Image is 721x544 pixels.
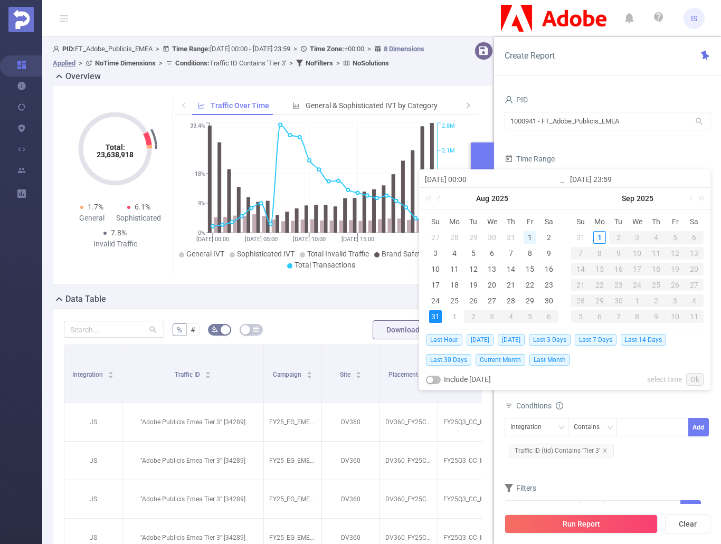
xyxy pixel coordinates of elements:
[647,231,666,244] div: 4
[426,277,445,293] td: August 17, 2025
[175,59,210,67] b: Conditions :
[520,217,539,226] span: Fr
[106,143,125,151] tspan: Total:
[685,230,704,245] td: September 6, 2025
[539,214,558,230] th: Sat
[666,277,685,293] td: September 26, 2025
[666,231,685,244] div: 5
[306,59,333,67] b: No Filters
[483,214,502,230] th: Wed
[647,277,666,293] td: September 25, 2025
[666,230,685,245] td: September 5, 2025
[609,217,628,226] span: Tu
[364,45,374,53] span: >
[520,310,539,323] div: 5
[686,373,704,386] a: Ok
[205,370,211,376] div: Sort
[197,102,205,109] i: icon: line-chart
[558,424,565,432] i: icon: down
[72,371,105,378] span: Integration
[505,155,555,163] span: Time Range
[108,370,114,373] i: icon: caret-up
[445,230,464,245] td: July 28, 2025
[628,309,647,325] td: October 8, 2025
[426,230,445,245] td: July 27, 2025
[442,147,455,154] tspan: 2.1M
[490,188,509,209] a: 2025
[464,309,483,325] td: September 2, 2025
[685,263,704,275] div: 20
[245,236,278,243] tspan: [DATE] 05:00
[464,245,483,261] td: August 5, 2025
[609,261,628,277] td: September 16, 2025
[647,214,666,230] th: Thu
[524,247,536,260] div: 8
[501,261,520,277] td: August 14, 2025
[448,231,461,244] div: 28
[685,214,704,230] th: Sat
[307,250,369,258] span: Total Invalid Traffic
[211,101,269,110] span: Traffic Over Time
[448,279,461,291] div: 18
[501,309,520,325] td: September 4, 2025
[609,247,628,260] div: 9
[666,263,685,275] div: 19
[590,277,609,293] td: September 22, 2025
[501,230,520,245] td: July 31, 2025
[425,173,559,186] input: Start date
[539,217,558,226] span: Sa
[429,294,442,307] div: 24
[571,279,590,291] div: 21
[426,217,445,226] span: Su
[685,294,704,307] div: 4
[426,369,491,389] div: Include [DATE]
[465,102,471,108] i: icon: right
[156,59,166,67] span: >
[175,59,286,67] span: Traffic ID Contains 'Tier 3'
[539,293,558,309] td: August 30, 2025
[195,170,205,177] tspan: 18%
[445,217,464,226] span: Mo
[486,231,498,244] div: 30
[464,217,483,226] span: Tu
[609,294,628,307] div: 30
[505,51,555,61] span: Create Report
[445,277,464,293] td: August 18, 2025
[198,230,205,236] tspan: 0%
[467,231,480,244] div: 29
[353,59,389,67] b: No Solutions
[510,418,549,436] div: Integration
[475,188,490,209] a: Aug
[692,188,706,209] a: Next year (Control + right)
[628,294,647,307] div: 1
[505,279,517,291] div: 21
[571,214,590,230] th: Sun
[448,294,461,307] div: 25
[685,293,704,309] td: October 4, 2025
[177,326,182,334] span: %
[483,217,502,226] span: We
[524,294,536,307] div: 29
[505,247,517,260] div: 7
[181,102,187,108] i: icon: left
[590,279,609,291] div: 22
[628,217,647,226] span: We
[501,310,520,323] div: 4
[429,231,442,244] div: 27
[68,213,115,224] div: General
[628,247,647,260] div: 10
[685,245,704,261] td: September 13, 2025
[609,310,628,323] div: 7
[426,293,445,309] td: August 24, 2025
[467,279,480,291] div: 19
[505,263,517,275] div: 14
[292,102,300,109] i: icon: bar-chart
[464,261,483,277] td: August 12, 2025
[628,279,647,291] div: 24
[609,293,628,309] td: September 30, 2025
[685,217,704,226] span: Sa
[426,354,471,366] span: Last 30 Days
[685,247,704,260] div: 13
[448,310,461,323] div: 1
[445,309,464,325] td: September 1, 2025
